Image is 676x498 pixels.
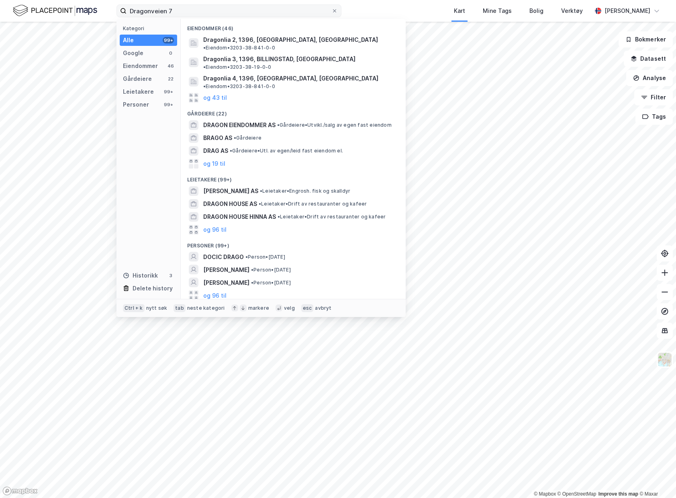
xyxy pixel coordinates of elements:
[181,236,406,251] div: Personer (99+)
[203,252,244,262] span: DOCIC DRAGO
[123,48,143,58] div: Google
[260,188,262,194] span: •
[123,271,158,280] div: Historikk
[251,280,253,286] span: •
[203,45,275,51] span: Eiendom • 3203-38-841-0-0
[626,70,673,86] button: Analyse
[123,25,177,31] div: Kategori
[133,284,173,293] div: Delete history
[251,280,291,286] span: Person • [DATE]
[203,35,378,45] span: Dragonlia 2, 1396, [GEOGRAPHIC_DATA], [GEOGRAPHIC_DATA]
[181,170,406,185] div: Leietakere (99+)
[234,135,236,141] span: •
[634,89,673,105] button: Filter
[203,159,225,169] button: og 19 til
[454,6,465,16] div: Kart
[277,122,392,128] span: Gårdeiere • Utvikl./salg av egen fast eiendom
[203,278,249,288] span: [PERSON_NAME]
[203,120,276,130] span: DRAGON EIENDOMMER AS
[13,4,97,18] img: logo.f888ab2527a4732fd821a326f86c7f29.svg
[230,148,343,154] span: Gårdeiere • Utl. av egen/leid fast eiendom el.
[123,87,154,97] div: Leietakere
[558,491,596,497] a: OpenStreetMap
[203,83,206,89] span: •
[277,122,280,128] span: •
[636,459,676,498] div: Kontrollprogram for chat
[167,76,174,82] div: 22
[635,109,673,125] button: Tags
[245,254,248,260] span: •
[561,6,583,16] div: Verktøy
[167,63,174,69] div: 46
[187,305,225,311] div: neste kategori
[203,74,378,83] span: Dragonlia 4, 1396, [GEOGRAPHIC_DATA], [GEOGRAPHIC_DATA]
[203,83,275,90] span: Eiendom • 3203-38-841-0-0
[230,148,232,154] span: •
[203,265,249,275] span: [PERSON_NAME]
[301,304,314,312] div: esc
[203,54,355,64] span: Dragonlia 3, 1396, BILLINGSTAD, [GEOGRAPHIC_DATA]
[529,6,543,16] div: Bolig
[167,50,174,56] div: 0
[278,214,386,220] span: Leietaker • Drift av restauranter og kafeer
[259,201,261,207] span: •
[624,51,673,67] button: Datasett
[251,267,291,273] span: Person • [DATE]
[203,199,257,209] span: DRAGON HOUSE AS
[123,304,145,312] div: Ctrl + k
[251,267,253,273] span: •
[123,35,134,45] div: Alle
[598,491,638,497] a: Improve this map
[203,64,206,70] span: •
[2,486,38,496] a: Mapbox homepage
[146,305,167,311] div: nytt søk
[619,31,673,47] button: Bokmerker
[284,305,295,311] div: velg
[483,6,512,16] div: Mine Tags
[127,5,331,17] input: Søk på adresse, matrikkel, gårdeiere, leietakere eller personer
[203,225,227,235] button: og 96 til
[163,101,174,108] div: 99+
[203,212,276,222] span: DRAGON HOUSE HINNA AS
[315,305,331,311] div: avbryt
[636,459,676,498] iframe: Chat Widget
[278,214,280,220] span: •
[534,491,556,497] a: Mapbox
[174,304,186,312] div: tab
[234,135,261,141] span: Gårdeiere
[259,201,367,207] span: Leietaker • Drift av restauranter og kafeer
[123,74,152,84] div: Gårdeiere
[167,272,174,279] div: 3
[123,61,158,71] div: Eiendommer
[203,133,232,143] span: BRAGO AS
[245,254,285,260] span: Person • [DATE]
[657,352,672,367] img: Z
[203,64,272,70] span: Eiendom • 3203-38-19-0-0
[163,37,174,43] div: 99+
[181,19,406,33] div: Eiendommer (46)
[203,93,227,103] button: og 43 til
[181,104,406,119] div: Gårdeiere (22)
[203,186,258,196] span: [PERSON_NAME] AS
[203,45,206,51] span: •
[248,305,269,311] div: markere
[203,146,228,156] span: DRAG AS
[605,6,650,16] div: [PERSON_NAME]
[203,290,227,300] button: og 96 til
[123,100,149,109] div: Personer
[260,188,350,194] span: Leietaker • Engrosh. fisk og skalldyr
[163,88,174,95] div: 99+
